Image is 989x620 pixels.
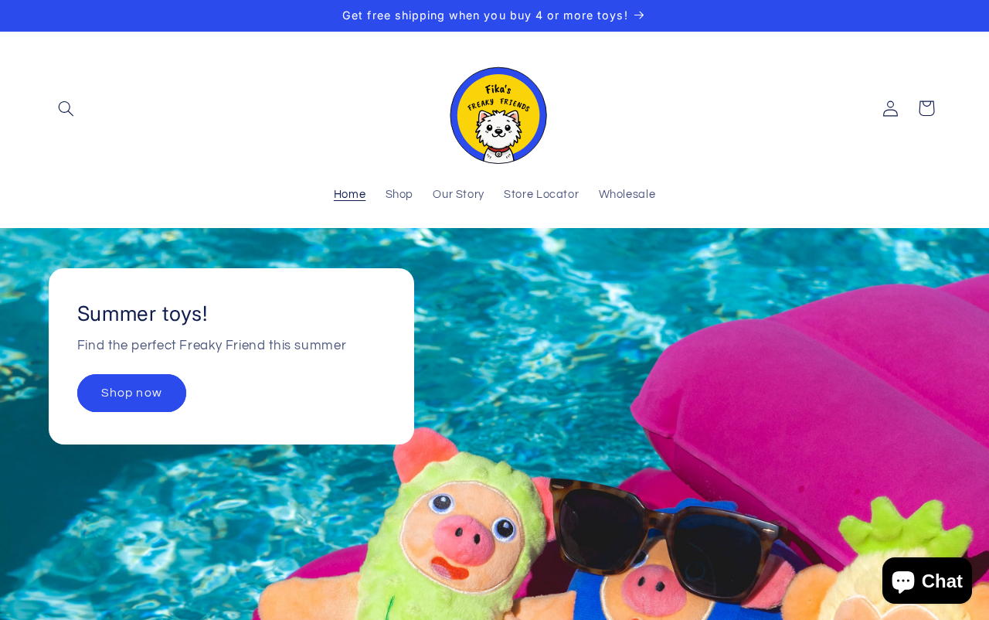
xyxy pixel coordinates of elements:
a: Fika's Freaky Friends [434,47,555,170]
span: Home [334,188,366,203]
h2: Summer toys! [76,301,207,327]
a: Our Story [423,179,494,213]
a: Store Locator [494,179,589,213]
a: Wholesale [589,179,665,213]
span: Get free shipping when you buy 4 or more toys! [342,9,627,22]
span: Shop [386,188,414,203]
img: Fika's Freaky Friends [440,53,549,164]
p: Find the perfect Freaky Friend this summer [76,336,345,359]
a: Shop [376,179,423,213]
a: Shop now [76,374,185,412]
summary: Search [49,90,84,126]
span: Our Story [433,188,484,203]
a: Home [324,179,376,213]
span: Store Locator [504,188,579,203]
inbox-online-store-chat: Shopify online store chat [878,557,977,608]
span: Wholesale [599,188,656,203]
